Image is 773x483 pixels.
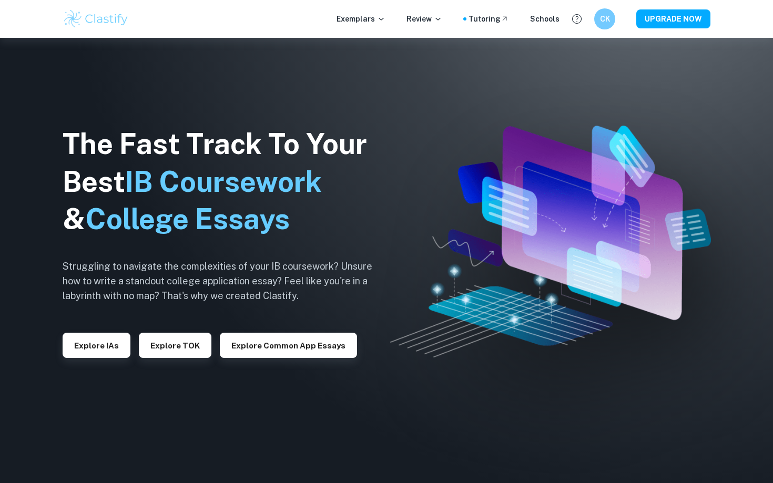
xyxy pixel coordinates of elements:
[530,13,560,25] a: Schools
[390,126,711,357] img: Clastify hero
[594,8,615,29] button: CK
[139,333,211,358] button: Explore TOK
[63,125,389,239] h1: The Fast Track To Your Best &
[63,8,129,29] img: Clastify logo
[139,340,211,350] a: Explore TOK
[63,333,130,358] button: Explore IAs
[568,10,586,28] button: Help and Feedback
[406,13,442,25] p: Review
[220,333,357,358] button: Explore Common App essays
[125,165,322,198] span: IB Coursework
[85,202,290,235] span: College Essays
[220,340,357,350] a: Explore Common App essays
[63,259,389,303] h6: Struggling to navigate the complexities of your IB coursework? Unsure how to write a standout col...
[469,13,509,25] a: Tutoring
[337,13,385,25] p: Exemplars
[636,9,710,28] button: UPGRADE NOW
[599,13,611,25] h6: CK
[63,340,130,350] a: Explore IAs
